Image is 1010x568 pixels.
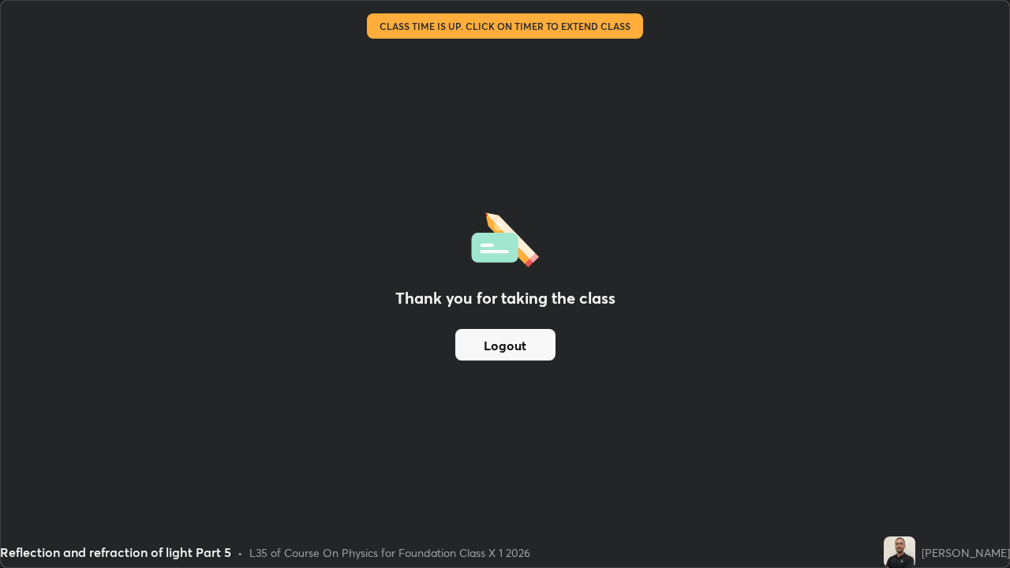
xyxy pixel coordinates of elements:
div: [PERSON_NAME] [922,544,1010,561]
h2: Thank you for taking the class [395,286,615,310]
button: Logout [455,329,555,361]
img: 8c1fde6419384cb7889f551dfce9ab8f.jpg [884,536,915,568]
div: • [238,544,243,561]
div: L35 of Course On Physics for Foundation Class X 1 2026 [249,544,530,561]
img: offlineFeedback.1438e8b3.svg [471,207,539,267]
